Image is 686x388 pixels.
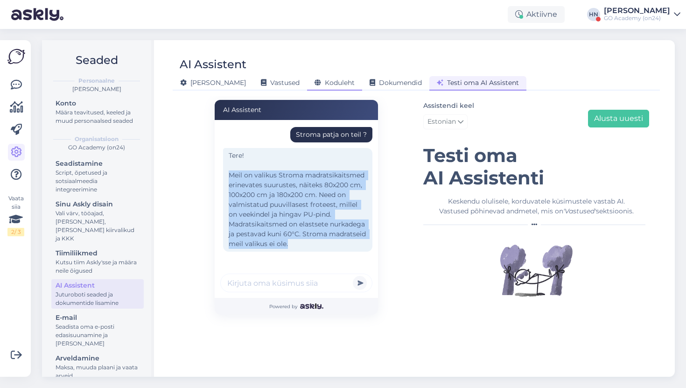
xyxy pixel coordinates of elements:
a: SeadistamineScript, õpetused ja sotsiaalmeedia integreerimine [51,157,144,195]
div: Arveldamine [56,353,140,363]
div: E-mail [56,313,140,323]
a: TiimiliikmedKutsu tiim Askly'sse ja määra neile õigused [51,247,144,276]
div: [PERSON_NAME] [604,7,670,14]
div: AI Assistent [56,281,140,290]
div: AI Assistent [215,100,378,120]
label: Assistendi keel [423,101,474,111]
a: ArveldamineMaksa, muuda plaani ja vaata arveid [51,352,144,381]
div: Stroma patja on teil ? [296,130,367,140]
b: Personaalne [78,77,115,85]
h1: Testi oma AI Assistenti [423,144,649,189]
i: 'Vastused' [563,207,596,215]
div: AI Assistent [180,56,246,73]
span: Vastused [261,78,300,87]
h2: Seaded [49,51,144,69]
span: Dokumendid [370,78,422,87]
span: Koduleht [315,78,355,87]
div: Määra teavitused, keeled ja muud personaalsed seaded [56,108,140,125]
div: Konto [56,99,140,108]
a: Sinu Askly disainVali värv, tööajad, [PERSON_NAME], [PERSON_NAME] kiirvalikud ja KKK [51,198,144,244]
img: Askly [300,303,323,309]
div: Kutsu tiim Askly'sse ja määra neile õigused [56,258,140,275]
a: KontoMäära teavitused, keeled ja muud personaalsed seaded [51,97,144,127]
div: Sinu Askly disain [56,199,140,209]
button: Alusta uuesti [588,110,649,127]
div: Seadista oma e-posti edasisuunamine ja [PERSON_NAME] [56,323,140,348]
input: Kirjuta oma küsimus siia [220,274,372,292]
div: Script, õpetused ja sotsiaalmeedia integreerimine [56,169,140,194]
img: Illustration [499,233,574,308]
div: 2 / 3 [7,228,24,236]
div: Keskendu olulisele, korduvatele küsimustele vastab AI. Vastused põhinevad andmetel, mis on sektsi... [423,197,649,216]
span: [PERSON_NAME] [180,78,246,87]
div: Aktiivne [508,6,565,23]
div: Vali värv, tööajad, [PERSON_NAME], [PERSON_NAME] kiirvalikud ja KKK [56,209,140,243]
div: Seadistamine [56,159,140,169]
div: HN [587,8,600,21]
div: Vaata siia [7,194,24,236]
div: Maksa, muuda plaani ja vaata arveid [56,363,140,380]
b: Organisatsioon [75,135,119,143]
a: Estonian [423,114,468,129]
span: Testi oma AI Assistent [437,78,519,87]
a: AI AssistentJuturoboti seaded ja dokumentide lisamine [51,279,144,309]
div: GO Academy (on24) [49,143,144,152]
div: Juturoboti seaded ja dokumentide lisamine [56,290,140,307]
span: Estonian [427,117,456,127]
a: [PERSON_NAME]GO Academy (on24) [604,7,680,22]
div: Tiimiliikmed [56,248,140,258]
a: E-mailSeadista oma e-posti edasisuunamine ja [PERSON_NAME] [51,311,144,349]
div: [PERSON_NAME] [49,85,144,93]
div: Tere! Meil on valikus Stroma madratsikaitsmed erinevates suurustes, näiteks 80x200 cm, 100x200 cm... [223,148,372,252]
img: Askly Logo [7,48,25,65]
span: Powered by [269,303,323,310]
div: GO Academy (on24) [604,14,670,22]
